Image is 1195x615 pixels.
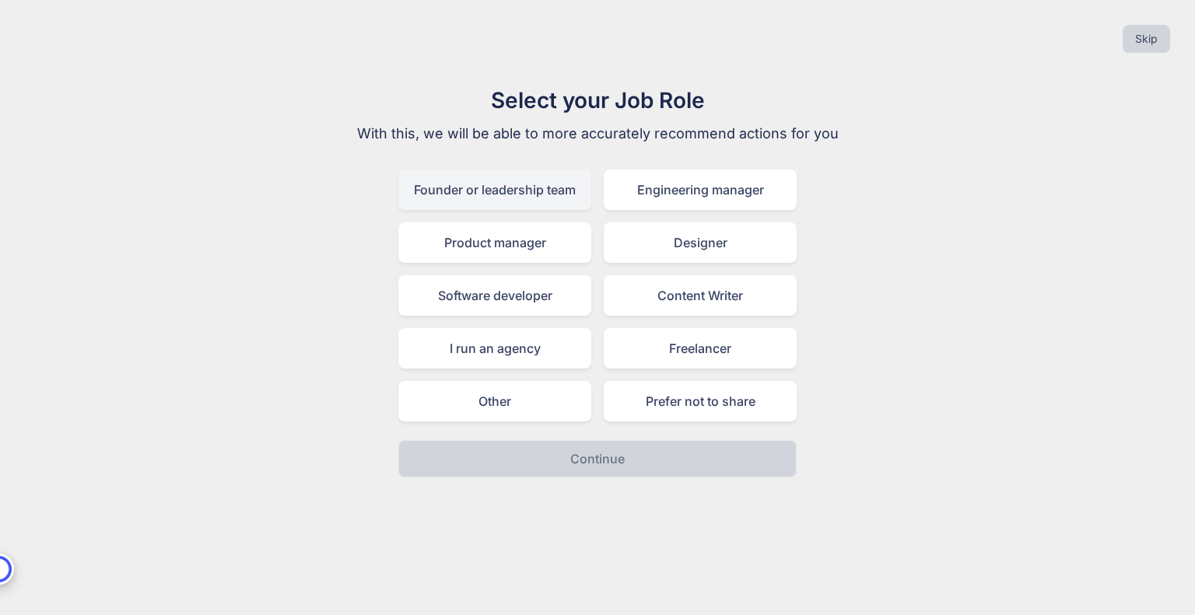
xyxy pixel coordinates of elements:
[398,169,591,210] div: Founder or leadership team
[570,449,625,468] p: Continue
[604,275,797,316] div: Content Writer
[398,328,591,369] div: I run an agency
[398,275,591,316] div: Software developer
[604,328,797,369] div: Freelancer
[604,222,797,263] div: Designer
[604,169,797,210] div: Engineering manager
[336,123,859,145] p: With this, we will be able to more accurately recommend actions for you
[336,84,859,117] h1: Select your Job Role
[398,381,591,421] div: Other
[398,440,797,477] button: Continue
[1123,25,1170,53] button: Skip
[604,381,797,421] div: Prefer not to share
[398,222,591,263] div: Product manager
